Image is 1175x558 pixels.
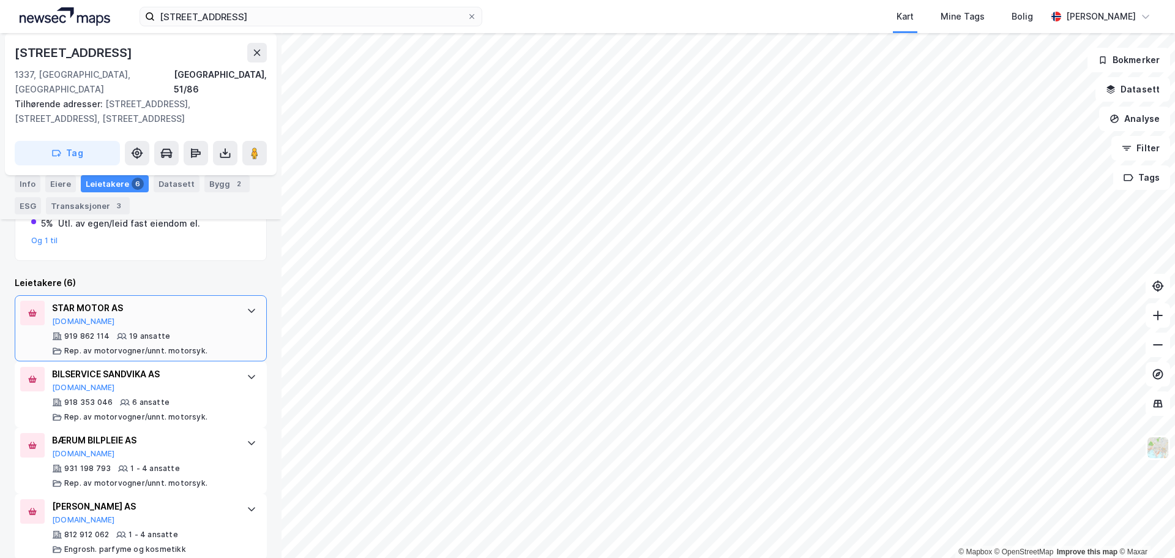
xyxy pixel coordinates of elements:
div: Bolig [1012,9,1033,24]
div: [GEOGRAPHIC_DATA], 51/86 [174,67,267,97]
div: 1337, [GEOGRAPHIC_DATA], [GEOGRAPHIC_DATA] [15,67,174,97]
div: 918 353 046 [64,398,113,407]
span: Tilhørende adresser: [15,99,105,109]
iframe: Chat Widget [1114,499,1175,558]
div: 1 - 4 ansatte [130,464,180,473]
div: BÆRUM BILPLEIE AS [52,433,234,448]
div: Leietakere [81,175,149,192]
div: Mine Tags [941,9,985,24]
div: [STREET_ADDRESS] [15,43,135,62]
button: Tag [15,141,120,165]
div: [PERSON_NAME] [1066,9,1136,24]
div: [STREET_ADDRESS], [STREET_ADDRESS], [STREET_ADDRESS] [15,97,257,126]
div: 2 [233,178,245,190]
div: 6 [132,178,144,190]
button: [DOMAIN_NAME] [52,317,115,326]
button: Bokmerker [1087,48,1170,72]
button: [DOMAIN_NAME] [52,383,115,393]
img: Z [1146,436,1169,459]
div: Utl. av egen/leid fast eiendom el. [58,216,200,231]
div: 5% [41,216,53,231]
div: 931 198 793 [64,464,111,473]
div: ESG [15,197,41,214]
button: Og 1 til [31,236,58,246]
div: STAR MOTOR AS [52,301,234,315]
a: OpenStreetMap [994,548,1054,556]
button: Datasett [1095,77,1170,102]
div: Engrosh. parfyme og kosmetikk [64,545,186,554]
div: Rep. av motorvogner/unnt. motorsyk. [64,478,207,488]
a: Mapbox [958,548,992,556]
button: [DOMAIN_NAME] [52,515,115,525]
div: Info [15,175,40,192]
img: logo.a4113a55bc3d86da70a041830d287a7e.svg [20,7,110,26]
div: Eiere [45,175,76,192]
div: Kontrollprogram for chat [1114,499,1175,558]
div: Rep. av motorvogner/unnt. motorsyk. [64,346,207,356]
div: 19 ansatte [129,331,170,341]
div: Datasett [154,175,200,192]
div: 6 ansatte [132,398,170,407]
button: Analyse [1099,107,1170,131]
button: Filter [1111,136,1170,160]
a: Improve this map [1057,548,1117,556]
div: Bygg [204,175,250,192]
div: BILSERVICE SANDVIKA AS [52,367,234,382]
div: 919 862 114 [64,331,110,341]
div: 1 - 4 ansatte [129,530,178,540]
div: Kart [897,9,914,24]
div: 812 912 062 [64,530,109,540]
div: Rep. av motorvogner/unnt. motorsyk. [64,412,207,422]
div: Transaksjoner [46,197,130,214]
input: Søk på adresse, matrikkel, gårdeiere, leietakere eller personer [155,7,467,26]
div: 3 [113,200,125,212]
button: Tags [1113,165,1170,190]
button: [DOMAIN_NAME] [52,449,115,459]
div: Leietakere (6) [15,276,267,290]
div: [PERSON_NAME] AS [52,499,234,514]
